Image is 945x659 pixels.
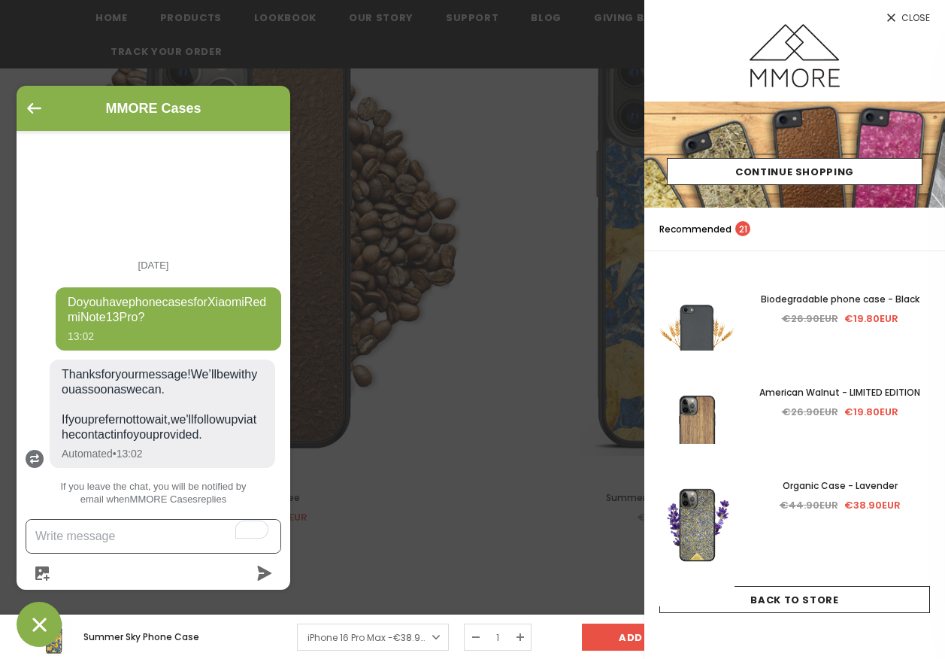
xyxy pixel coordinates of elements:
[667,158,922,185] a: Continue Shopping
[659,586,930,613] a: Back To Store
[750,384,930,401] a: American Walnut - LIMITED EDITION
[759,386,920,399] span: American Walnut - LIMITED EDITION
[844,498,901,512] span: €38.90EUR
[844,405,898,419] span: €19.80EUR
[761,293,919,305] span: Biodegradable phone case - Black
[915,222,930,237] a: search
[782,311,838,326] span: €26.90EUR
[735,221,750,236] span: 21
[750,291,930,308] a: Biodegradable phone case - Black
[750,478,930,494] a: Organic Case - Lavender
[659,221,750,237] p: Recommended
[844,311,898,326] span: €19.80EUR
[582,624,732,651] input: Add to cart
[782,405,838,419] span: €26.90EUR
[393,631,443,644] span: €38.90EUR
[12,86,295,647] inbox-online-store-chat: Shopify online store chat
[780,498,838,512] span: €44.90EUR
[901,14,930,23] span: Close
[297,624,449,651] a: iPhone 16 Pro Max -€38.90EUR
[783,479,898,492] span: Organic Case - Lavender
